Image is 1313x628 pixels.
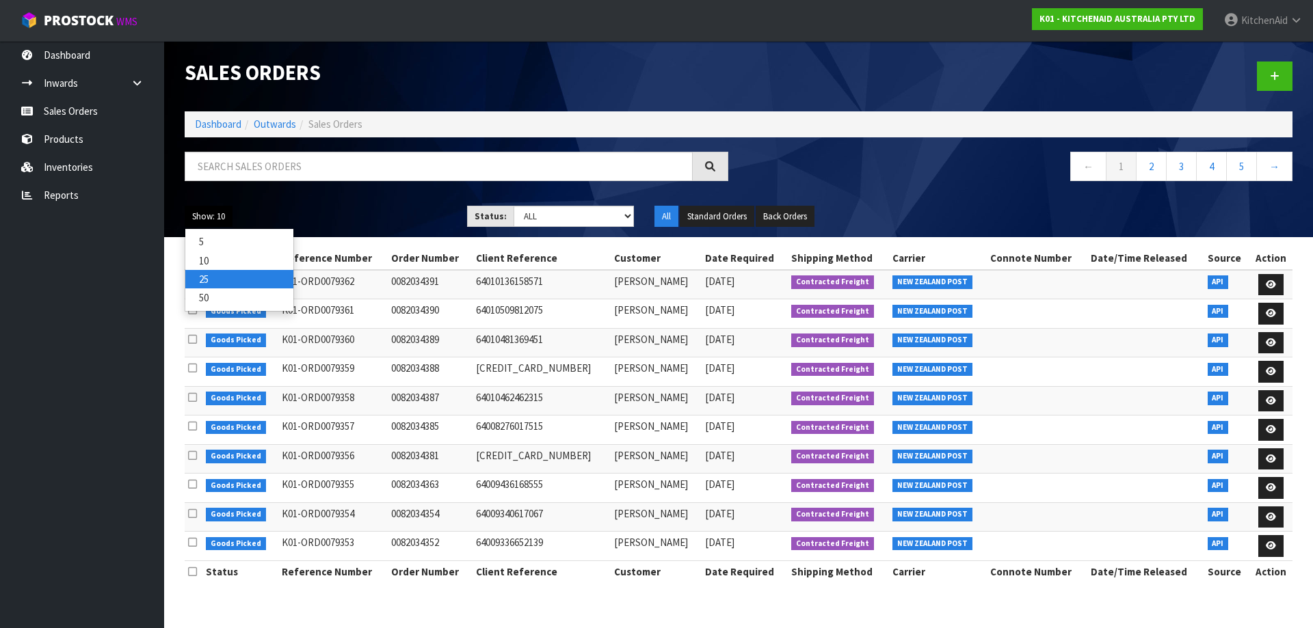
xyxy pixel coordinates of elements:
td: 0082034387 [388,386,473,415]
td: K01-ORD0079354 [278,502,388,532]
td: K01-ORD0079360 [278,328,388,357]
td: K01-ORD0079362 [278,270,388,299]
a: 10 [185,251,293,270]
td: [PERSON_NAME] [611,444,702,474]
td: K01-ORD0079356 [278,444,388,474]
td: 64010509812075 [473,299,611,329]
td: [CREDIT_CARD_NUMBER] [473,357,611,387]
td: 64008276017515 [473,415,611,445]
th: Client Reference [473,247,611,269]
span: NEW ZEALAND POST [892,479,972,493]
button: All [654,206,678,228]
span: API [1208,450,1229,463]
span: [DATE] [705,449,734,462]
span: Goods Picked [206,537,266,551]
a: 25 [185,270,293,288]
th: Shipping Method [788,560,889,582]
strong: K01 - KITCHENAID AUSTRALIA PTY LTD [1039,13,1195,25]
td: K01-ORD0079358 [278,386,388,415]
span: [DATE] [705,391,734,404]
span: NEW ZEALAND POST [892,305,972,318]
span: NEW ZEALAND POST [892,392,972,405]
td: K01-ORD0079357 [278,415,388,445]
td: K01-ORD0079359 [278,357,388,387]
span: API [1208,479,1229,493]
td: 0082034390 [388,299,473,329]
td: 64009436168555 [473,474,611,503]
span: [DATE] [705,536,734,549]
a: Dashboard [195,118,241,131]
small: WMS [116,15,137,28]
span: Goods Picked [206,392,266,405]
th: Order Number [388,560,473,582]
a: 4 [1196,152,1227,181]
span: Goods Picked [206,508,266,521]
span: ProStock [44,12,114,29]
td: [PERSON_NAME] [611,299,702,329]
a: 2 [1136,152,1167,181]
button: Standard Orders [680,206,754,228]
td: [PERSON_NAME] [611,474,702,503]
span: [DATE] [705,333,734,346]
span: KitchenAid [1241,14,1288,27]
th: Client Reference [473,560,611,582]
span: NEW ZEALAND POST [892,537,972,551]
td: [PERSON_NAME] [611,415,702,445]
td: [PERSON_NAME] [611,532,702,561]
span: NEW ZEALAND POST [892,508,972,521]
input: Search sales orders [185,152,693,181]
th: Date/Time Released [1087,560,1204,582]
button: Back Orders [756,206,814,228]
span: Goods Picked [206,333,266,347]
span: Goods Picked [206,479,266,493]
td: [CREDIT_CARD_NUMBER] [473,444,611,474]
a: → [1256,152,1292,181]
span: NEW ZEALAND POST [892,333,972,347]
span: Contracted Freight [791,392,874,405]
td: 0082034363 [388,474,473,503]
td: 64010136158571 [473,270,611,299]
td: [PERSON_NAME] [611,328,702,357]
th: Action [1250,247,1292,269]
span: [DATE] [705,303,734,316]
span: Sales Orders [308,118,362,131]
th: Connote Number [987,560,1087,582]
span: [DATE] [705,275,734,288]
img: cube-alt.png [21,12,38,29]
td: 0082034352 [388,532,473,561]
a: ← [1070,152,1106,181]
span: Contracted Freight [791,421,874,435]
a: 3 [1166,152,1197,181]
span: API [1208,508,1229,521]
th: Date Required [702,247,788,269]
th: Carrier [889,560,987,582]
td: [PERSON_NAME] [611,386,702,415]
a: 1 [1106,152,1137,181]
span: Goods Picked [206,450,266,463]
th: Connote Number [987,247,1087,269]
span: Contracted Freight [791,537,874,551]
span: Contracted Freight [791,275,874,289]
span: API [1208,333,1229,347]
th: Customer [611,560,702,582]
td: K01-ORD0079355 [278,474,388,503]
span: [DATE] [705,507,734,520]
span: Contracted Freight [791,363,874,377]
button: Show: 10 [185,206,233,228]
span: NEW ZEALAND POST [892,275,972,289]
span: [DATE] [705,478,734,491]
td: [PERSON_NAME] [611,502,702,532]
span: [DATE] [705,361,734,374]
td: K01-ORD0079353 [278,532,388,561]
span: API [1208,537,1229,551]
a: 50 [185,288,293,307]
th: Customer [611,247,702,269]
span: Contracted Freight [791,508,874,521]
td: K01-ORD0079361 [278,299,388,329]
td: 64010481369451 [473,328,611,357]
td: [PERSON_NAME] [611,357,702,387]
td: 0082034389 [388,328,473,357]
strong: Status: [475,210,507,222]
span: API [1208,421,1229,435]
h1: Sales Orders [185,62,728,84]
